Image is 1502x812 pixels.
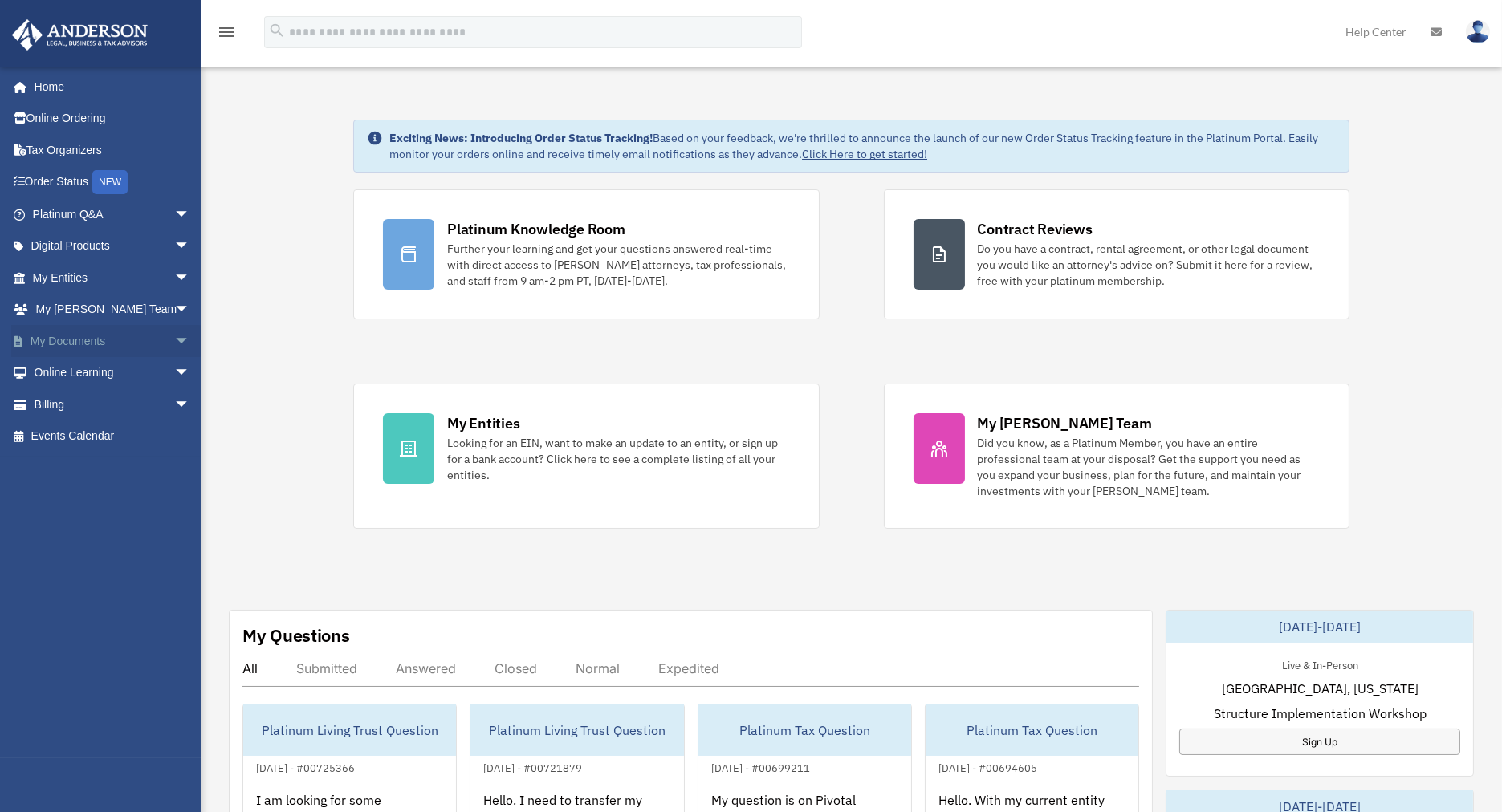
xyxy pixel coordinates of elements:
[11,420,214,453] a: Events Calendar
[11,294,214,326] a: My [PERSON_NAME] Teamarrow_drop_down
[11,166,214,199] a: Order StatusNEW
[658,660,719,676] div: Expedited
[11,103,214,135] a: Online Ordering
[11,230,214,262] a: Digital Productsarrow_drop_down
[396,660,456,676] div: Answered
[447,219,625,239] div: Platinum Knowledge Room
[1214,704,1427,723] span: Structure Implementation Workshop
[470,758,595,775] div: [DATE] - #00721879
[242,660,258,676] div: All
[243,704,456,756] div: Platinum Living Trust Question
[353,384,819,529] a: My Entities Looking for an EIN, want to make an update to an entity, or sign up for a bank accoun...
[217,28,236,42] a: menu
[470,704,683,756] div: Platinum Living Trust Question
[447,413,519,433] div: My Entities
[353,189,819,319] a: Platinum Knowledge Room Further your learning and get your questions answered real-time with dire...
[1269,656,1371,672] div: Live & In-Person
[11,388,214,420] a: Billingarrow_drop_down
[174,230,206,263] span: arrow_drop_down
[7,19,153,51] img: Anderson Advisors Platinum Portal
[978,435,1320,499] div: Did you know, as a Platinum Member, you have an entire professional team at your disposal? Get th...
[1179,729,1460,755] a: Sign Up
[174,357,206,390] span: arrow_drop_down
[296,660,357,676] div: Submitted
[11,198,214,230] a: Platinum Q&Aarrow_drop_down
[174,294,206,327] span: arrow_drop_down
[1222,679,1419,698] span: [GEOGRAPHIC_DATA], [US_STATE]
[447,241,789,289] div: Further your learning and get your questions answered real-time with direct access to [PERSON_NAM...
[884,384,1349,529] a: My [PERSON_NAME] Team Did you know, as a Platinum Member, you have an entire professional team at...
[174,388,206,421] span: arrow_drop_down
[389,130,1336,162] div: Based on your feedback, we're thrilled to announce the launch of our new Order Status Tracking fe...
[11,325,214,357] a: My Documentsarrow_drop_down
[92,170,128,194] div: NEW
[217,22,236,42] i: menu
[698,704,911,756] div: Platinum Tax Question
[11,357,214,389] a: Online Learningarrow_drop_down
[11,262,214,294] a: My Entitiesarrow_drop_down
[268,22,286,39] i: search
[1166,611,1473,643] div: [DATE]-[DATE]
[11,71,206,103] a: Home
[978,241,1320,289] div: Do you have a contract, rental agreement, or other legal document you would like an attorney's ad...
[884,189,1349,319] a: Contract Reviews Do you have a contract, rental agreement, or other legal document you would like...
[576,660,620,676] div: Normal
[447,435,789,483] div: Looking for an EIN, want to make an update to an entity, or sign up for a bank account? Click her...
[174,325,206,358] span: arrow_drop_down
[11,134,214,166] a: Tax Organizers
[174,262,206,294] span: arrow_drop_down
[1466,20,1490,43] img: User Pic
[174,198,206,231] span: arrow_drop_down
[926,704,1138,756] div: Platinum Tax Question
[243,758,368,775] div: [DATE] - #00725366
[495,660,537,676] div: Closed
[389,131,653,145] strong: Exciting News: Introducing Order Status Tracking!
[978,219,1093,239] div: Contract Reviews
[802,147,927,161] a: Click Here to get started!
[698,758,823,775] div: [DATE] - #00699211
[926,758,1050,775] div: [DATE] - #00694605
[242,623,350,648] div: My Questions
[978,413,1152,433] div: My [PERSON_NAME] Team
